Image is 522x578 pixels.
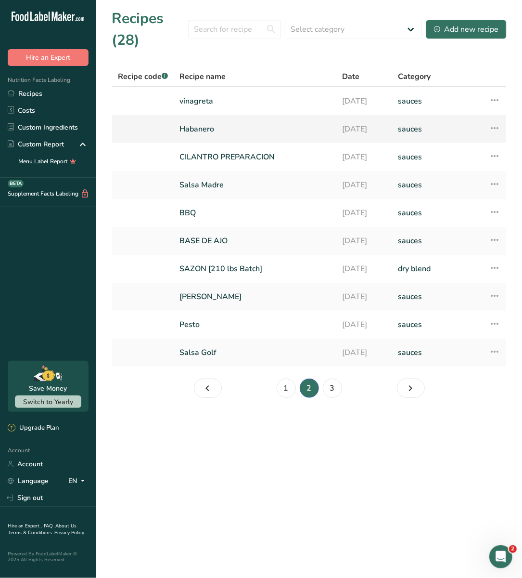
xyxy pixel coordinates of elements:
[179,119,331,139] a: Habanero
[112,8,188,51] h1: Recipes (28)
[342,342,386,363] a: [DATE]
[179,175,331,195] a: Salsa Madre
[434,24,498,35] div: Add new recipe
[342,147,386,167] a: [DATE]
[323,379,342,398] a: Page 3.
[398,315,477,335] a: sauces
[179,91,331,111] a: vinagreta
[194,379,222,398] a: Page 1.
[426,20,507,39] button: Add new recipe
[118,71,168,82] span: Recipe code
[398,119,477,139] a: sauces
[398,203,477,223] a: sauces
[29,383,67,394] div: Save Money
[179,315,331,335] a: Pesto
[54,529,84,536] a: Privacy Policy
[8,551,89,563] div: Powered By FoodLabelMaker © 2025 All Rights Reserved
[179,147,331,167] a: CILANTRO PREPARACION
[489,545,512,568] iframe: Intercom live chat
[342,315,386,335] a: [DATE]
[397,379,425,398] a: Page 3.
[8,523,42,529] a: Hire an Expert .
[277,379,296,398] a: Page 1.
[342,91,386,111] a: [DATE]
[342,287,386,307] a: [DATE]
[342,231,386,251] a: [DATE]
[342,71,359,82] span: Date
[8,529,54,536] a: Terms & Conditions .
[342,119,386,139] a: [DATE]
[398,231,477,251] a: sauces
[8,523,76,536] a: About Us .
[44,523,55,529] a: FAQ .
[398,175,477,195] a: sauces
[398,287,477,307] a: sauces
[188,20,281,39] input: Search for recipe
[179,203,331,223] a: BBQ
[398,259,477,279] a: dry blend
[179,259,331,279] a: SAZON [210 lbs Batch]
[8,180,24,187] div: BETA
[398,71,431,82] span: Category
[342,175,386,195] a: [DATE]
[8,49,89,66] button: Hire an Expert
[8,423,59,433] div: Upgrade Plan
[398,342,477,363] a: sauces
[398,147,477,167] a: sauces
[509,545,517,553] span: 2
[179,287,331,307] a: [PERSON_NAME]
[342,259,386,279] a: [DATE]
[8,139,64,149] div: Custom Report
[23,397,73,407] span: Switch to Yearly
[342,203,386,223] a: [DATE]
[398,91,477,111] a: sauces
[8,473,49,489] a: Language
[179,71,226,82] span: Recipe name
[68,475,89,487] div: EN
[179,342,331,363] a: Salsa Golf
[15,395,81,408] button: Switch to Yearly
[179,231,331,251] a: BASE DE AJO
